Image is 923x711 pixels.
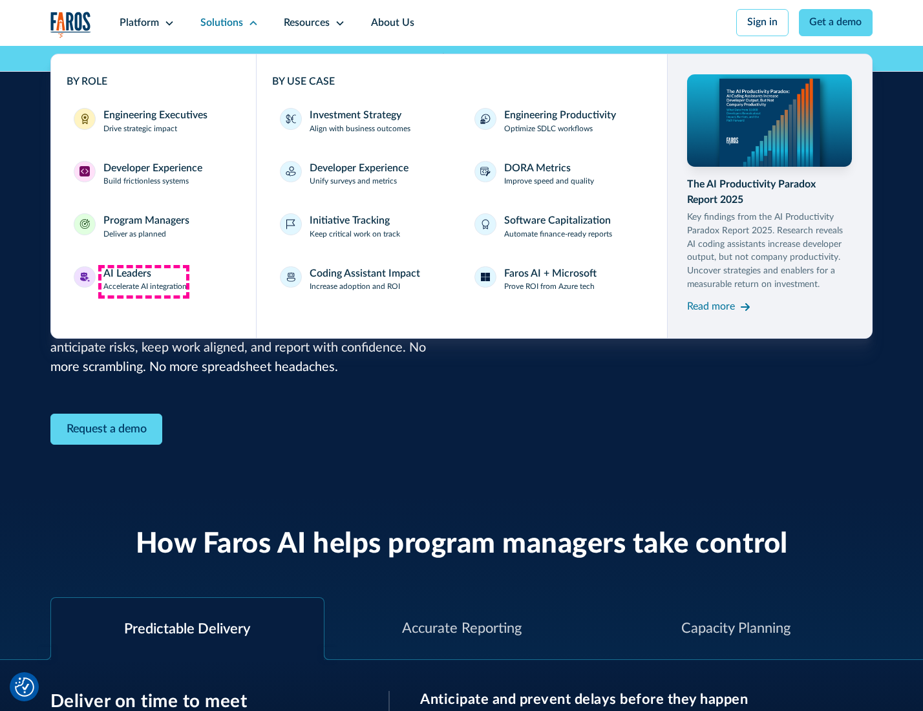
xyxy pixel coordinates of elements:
[504,229,612,240] p: Automate finance-ready reports
[310,108,401,123] div: Investment Strategy
[736,9,789,36] a: Sign in
[272,74,652,90] div: BY USE CASE
[272,153,456,196] a: Developer ExperienceUnify surveys and metrics
[504,108,616,123] div: Engineering Productivity
[504,213,611,229] div: Software Capitalization
[67,153,241,196] a: Developer ExperienceDeveloper ExperienceBuild frictionless systems
[272,259,456,301] a: Coding Assistant ImpactIncrease adoption and ROI
[103,123,177,135] p: Drive strategic impact
[310,281,400,293] p: Increase adoption and ROI
[103,213,189,229] div: Program Managers
[103,176,189,187] p: Build frictionless systems
[80,219,90,229] img: Program Managers
[402,618,522,639] div: Accurate Reporting
[310,266,420,282] div: Coding Assistant Impact
[124,619,250,640] div: Predictable Delivery
[687,211,851,292] p: Key findings from the AI Productivity Paradox Report 2025. Research reveals AI coding assistants ...
[504,266,597,282] div: Faros AI + Microsoft
[200,16,243,31] div: Solutions
[310,229,400,240] p: Keep critical work on track
[687,177,851,208] div: The AI Productivity Paradox Report 2025
[467,153,651,196] a: DORA MetricsImprove speed and quality
[103,108,207,123] div: Engineering Executives
[504,176,594,187] p: Improve speed and quality
[310,176,397,187] p: Unify surveys and metrics
[103,161,202,176] div: Developer Experience
[310,213,390,229] div: Initiative Tracking
[272,100,456,143] a: Investment StrategyAlign with business outcomes
[310,161,408,176] div: Developer Experience
[504,161,571,176] div: DORA Metrics
[103,229,166,240] p: Deliver as planned
[504,281,595,293] p: Prove ROI from Azure tech
[103,266,151,282] div: AI Leaders
[50,12,92,38] img: Logo of the analytics and reporting company Faros.
[687,299,735,315] div: Read more
[120,16,159,31] div: Platform
[504,123,593,135] p: Optimize SDLC workflows
[80,166,90,176] img: Developer Experience
[467,259,651,301] a: Faros AI + MicrosoftProve ROI from Azure tech
[15,677,34,697] button: Cookie Settings
[50,12,92,38] a: home
[467,206,651,248] a: Software CapitalizationAutomate finance-ready reports
[67,74,241,90] div: BY ROLE
[420,691,873,708] h3: Anticipate and prevent delays before they happen
[67,100,241,143] a: Engineering ExecutivesEngineering ExecutivesDrive strategic impact
[15,677,34,697] img: Revisit consent button
[136,527,788,562] h2: How Faros AI helps program managers take control
[799,9,873,36] a: Get a demo
[467,100,651,143] a: Engineering ProductivityOptimize SDLC workflows
[80,114,90,124] img: Engineering Executives
[272,206,456,248] a: Initiative TrackingKeep critical work on track
[310,123,410,135] p: Align with business outcomes
[80,272,90,282] img: AI Leaders
[687,74,851,317] a: The AI Productivity Paradox Report 2025Key findings from the AI Productivity Paradox Report 2025....
[103,281,187,293] p: Accelerate AI integration
[50,46,873,339] nav: Solutions
[67,206,241,248] a: Program ManagersProgram ManagersDeliver as planned
[50,414,163,445] a: Contact Modal
[284,16,330,31] div: Resources
[67,259,241,301] a: AI LeadersAI LeadersAccelerate AI integration
[681,618,790,639] div: Capacity Planning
